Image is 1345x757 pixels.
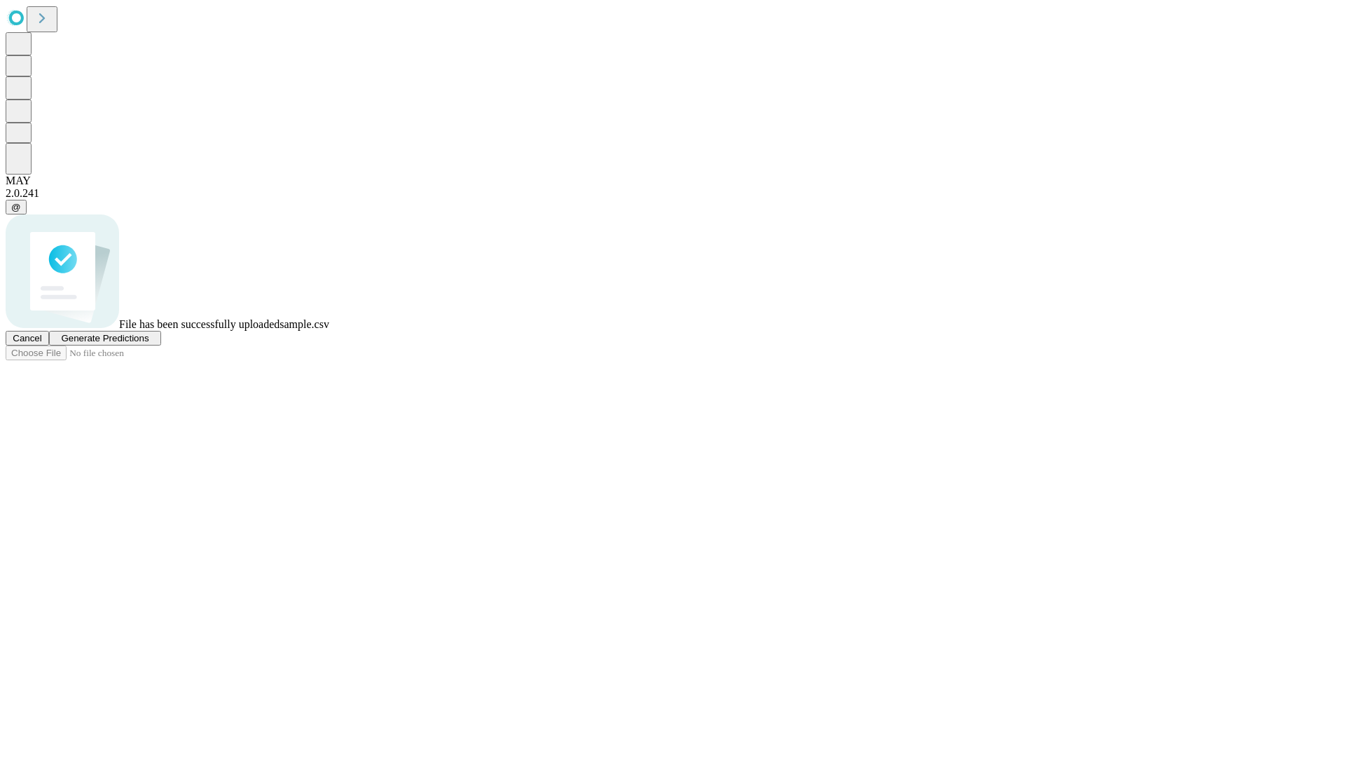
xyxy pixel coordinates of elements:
span: Generate Predictions [61,333,149,343]
div: 2.0.241 [6,187,1339,200]
button: @ [6,200,27,214]
button: Cancel [6,331,49,346]
div: MAY [6,175,1339,187]
span: sample.csv [280,318,329,330]
button: Generate Predictions [49,331,161,346]
span: File has been successfully uploaded [119,318,280,330]
span: @ [11,202,21,212]
span: Cancel [13,333,42,343]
